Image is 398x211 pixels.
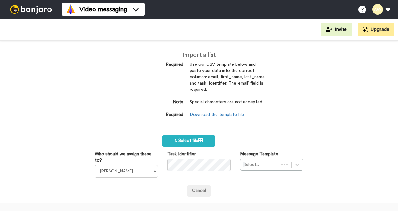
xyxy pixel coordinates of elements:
[133,62,183,68] dt: Required
[190,62,265,99] dd: Use our CSV template below and paste your data into the correct columns: email, first_name, last_...
[321,23,352,36] button: Invite
[133,52,265,59] h2: Import a list
[79,5,127,14] span: Video messaging
[240,151,278,157] label: Message Template
[133,112,183,118] dt: Required
[358,23,394,36] button: Upgrade
[190,112,244,117] a: Download the template file
[133,99,183,105] dt: Note
[66,4,76,14] img: vm-color.svg
[8,5,54,14] img: bj-logo-header-white.svg
[190,99,265,112] dd: Special characters are not accepted.
[175,138,203,143] span: 1. Select file
[187,185,211,197] a: Cancel
[95,151,158,163] label: Who should we assign these to?
[167,151,196,157] label: Task Identifier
